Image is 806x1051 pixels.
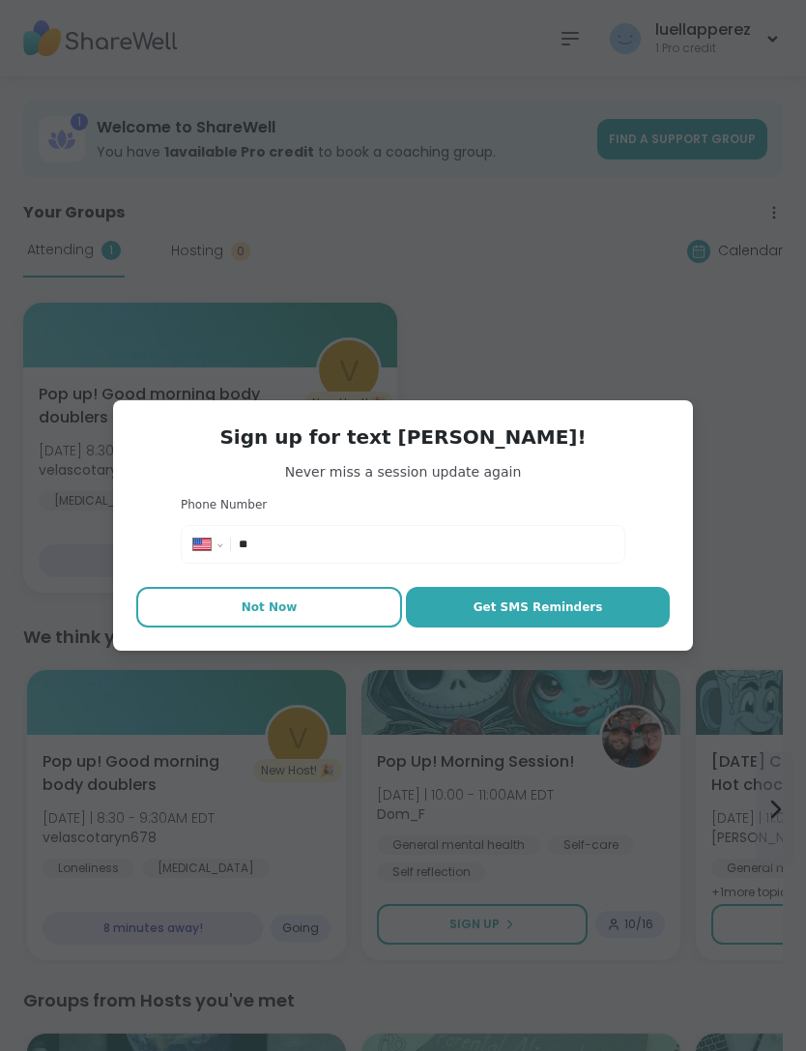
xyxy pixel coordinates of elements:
[136,587,402,628] button: Not Now
[136,462,670,482] span: Never miss a session update again
[242,598,298,616] span: Not Now
[474,598,603,616] span: Get SMS Reminders
[406,587,670,628] button: Get SMS Reminders
[181,497,625,513] h3: Phone Number
[193,539,211,550] img: United States
[136,423,670,451] h3: Sign up for text [PERSON_NAME]!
